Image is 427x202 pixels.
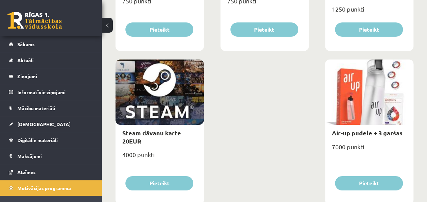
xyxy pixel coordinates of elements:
span: Sākums [17,41,35,47]
span: Mācību materiāli [17,105,55,111]
button: Pieteikt [230,22,298,37]
a: [DEMOGRAPHIC_DATA] [9,116,93,132]
div: 7000 punkti [325,141,413,158]
span: Atzīmes [17,169,36,175]
a: Aktuāli [9,52,93,68]
a: Ziņojumi [9,68,93,84]
a: Sākums [9,36,93,52]
div: 1250 punkti [325,3,413,20]
button: Pieteikt [335,176,403,190]
a: Mācību materiāli [9,100,93,116]
legend: Maksājumi [17,148,93,164]
legend: Ziņojumi [17,68,93,84]
a: Motivācijas programma [9,180,93,196]
legend: Informatīvie ziņojumi [17,84,93,100]
div: 4000 punkti [115,149,204,166]
span: Motivācijas programma [17,185,71,191]
a: Digitālie materiāli [9,132,93,148]
a: Steam dāvanu karte 20EUR [122,129,181,145]
span: [DEMOGRAPHIC_DATA] [17,121,71,127]
span: Digitālie materiāli [17,137,58,143]
a: Air-up pudele + 3 garšas [332,129,403,137]
a: Maksājumi [9,148,93,164]
button: Pieteikt [335,22,403,37]
a: Rīgas 1. Tālmācības vidusskola [7,12,62,29]
a: Informatīvie ziņojumi [9,84,93,100]
span: Aktuāli [17,57,34,63]
button: Pieteikt [125,176,193,190]
a: Atzīmes [9,164,93,180]
button: Pieteikt [125,22,193,37]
